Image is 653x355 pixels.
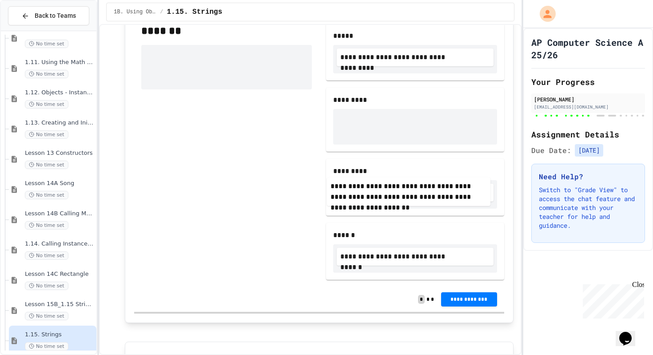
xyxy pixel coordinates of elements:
iframe: chat widget [579,281,644,319]
span: Lesson 14B Calling Methods with Parameters [25,210,95,218]
span: 1.11. Using the Math Class [25,59,95,66]
h2: Your Progress [531,76,645,88]
h2: Assignment Details [531,128,645,141]
span: Back to Teams [35,11,76,20]
span: No time set [25,251,68,260]
div: [EMAIL_ADDRESS][DOMAIN_NAME] [534,104,642,110]
span: No time set [25,161,68,169]
span: [DATE] [575,144,603,157]
span: No time set [25,342,68,351]
div: Chat with us now!Close [4,4,61,56]
span: No time set [25,40,68,48]
span: Lesson 14A Song [25,180,95,187]
span: 1B. Using Objects and Methods [114,8,156,16]
span: 1.12. Objects - Instances of Classes [25,89,95,97]
span: 1.13. Creating and Initializing Objects: Constructors [25,119,95,127]
span: Lesson 15B_1.15 String Methods Demonstration [25,301,95,308]
span: 1.14. Calling Instance Methods [25,240,95,248]
h1: AP Computer Science A 25/26 [531,36,645,61]
span: No time set [25,221,68,230]
span: 1.15. Strings [167,7,223,17]
div: [PERSON_NAME] [534,95,642,103]
span: No time set [25,312,68,320]
span: 1.15. Strings [25,331,95,339]
span: No time set [25,191,68,199]
span: No time set [25,130,68,139]
span: Lesson 13 Constructors [25,149,95,157]
span: No time set [25,282,68,290]
span: Lesson 14C Rectangle [25,270,95,278]
p: Switch to "Grade View" to access the chat feature and communicate with your teacher for help and ... [539,186,637,230]
iframe: chat widget [616,319,644,346]
div: My Account [530,4,558,24]
span: / [160,8,163,16]
span: No time set [25,70,68,78]
h3: Need Help? [539,171,637,182]
button: Back to Teams [8,6,89,25]
span: No time set [25,100,68,109]
span: Due Date: [531,145,571,156]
